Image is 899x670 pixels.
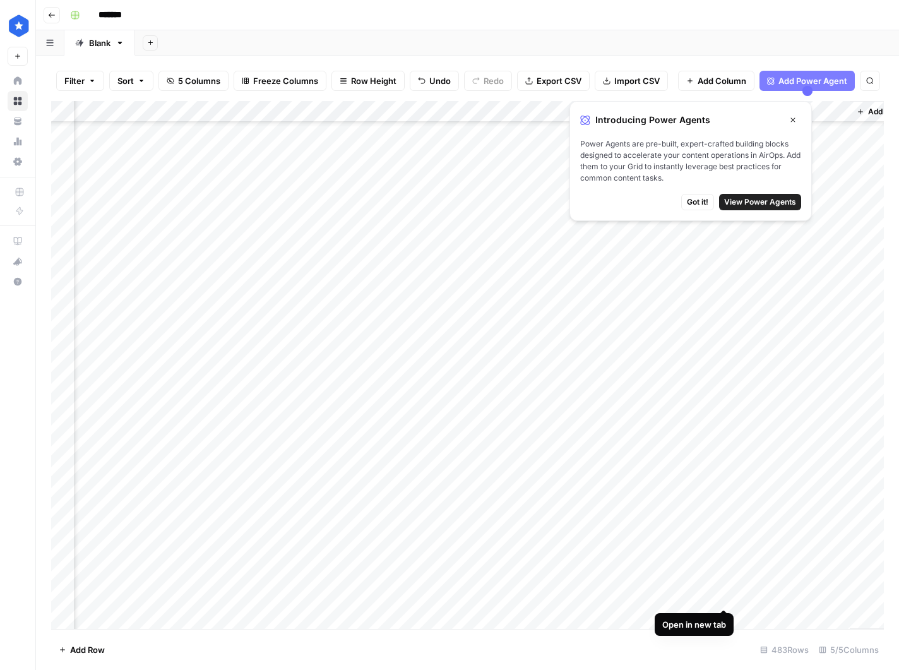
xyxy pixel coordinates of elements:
[755,640,814,660] div: 483 Rows
[351,75,396,87] span: Row Height
[8,15,30,37] img: ConsumerAffairs Logo
[8,252,27,271] div: What's new?
[178,75,220,87] span: 5 Columns
[429,75,451,87] span: Undo
[759,71,855,91] button: Add Power Agent
[778,75,847,87] span: Add Power Agent
[8,272,28,292] button: Help + Support
[70,643,105,656] span: Add Row
[109,71,153,91] button: Sort
[64,30,135,56] a: Blank
[814,640,884,660] div: 5/5 Columns
[253,75,318,87] span: Freeze Columns
[8,71,28,91] a: Home
[8,91,28,111] a: Browse
[8,10,28,42] button: Workspace: ConsumerAffairs
[64,75,85,87] span: Filter
[331,71,405,91] button: Row Height
[678,71,754,91] button: Add Column
[8,111,28,131] a: Your Data
[724,196,796,208] span: View Power Agents
[580,112,801,128] div: Introducing Power Agents
[662,618,726,631] div: Open in new tab
[464,71,512,91] button: Redo
[484,75,504,87] span: Redo
[595,71,668,91] button: Import CSV
[158,71,229,91] button: 5 Columns
[410,71,459,91] button: Undo
[89,37,110,49] div: Blank
[537,75,581,87] span: Export CSV
[8,131,28,152] a: Usage
[8,251,28,272] button: What's new?
[614,75,660,87] span: Import CSV
[117,75,134,87] span: Sort
[681,194,714,210] button: Got it!
[51,640,112,660] button: Add Row
[8,152,28,172] a: Settings
[580,138,801,184] span: Power Agents are pre-built, expert-crafted building blocks designed to accelerate your content op...
[698,75,746,87] span: Add Column
[234,71,326,91] button: Freeze Columns
[719,194,801,210] button: View Power Agents
[517,71,590,91] button: Export CSV
[687,196,708,208] span: Got it!
[8,231,28,251] a: AirOps Academy
[56,71,104,91] button: Filter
